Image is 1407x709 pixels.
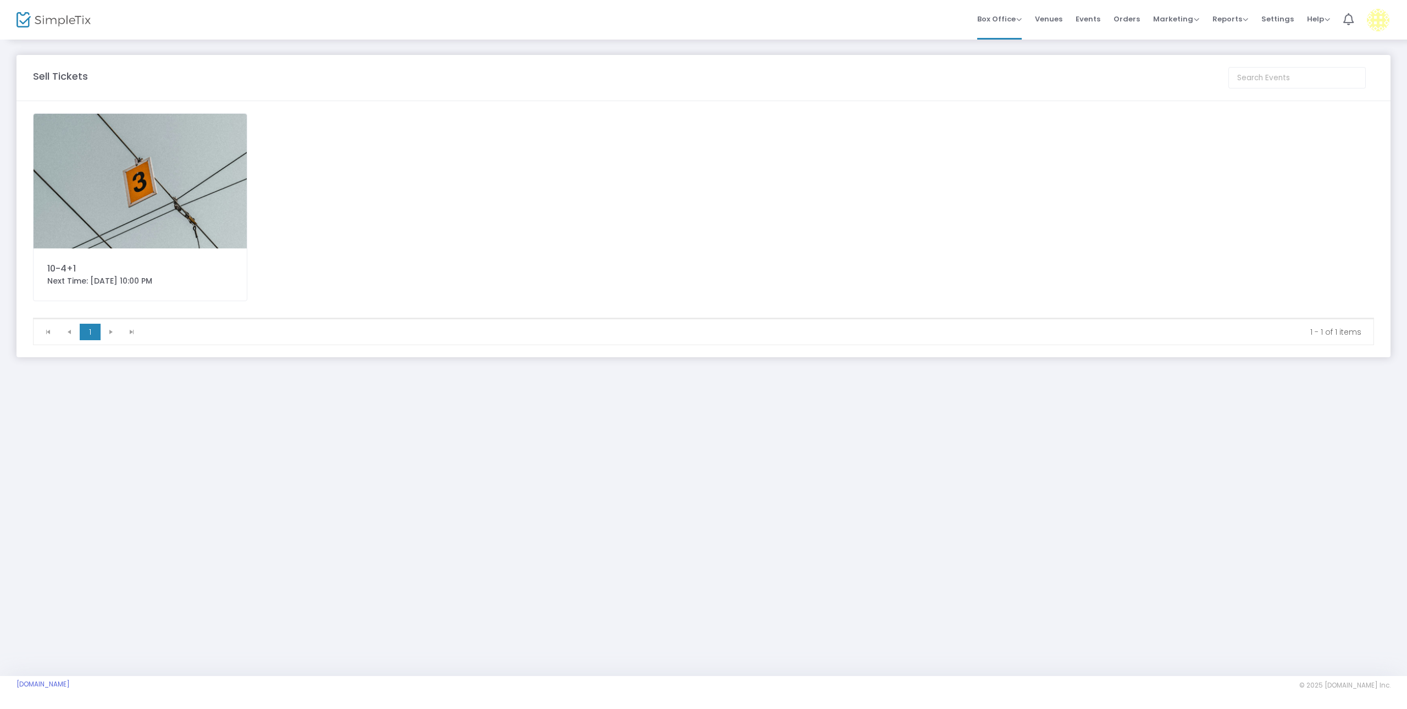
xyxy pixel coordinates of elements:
[1307,14,1330,24] span: Help
[34,114,247,248] img: 638906391489886756.png
[1261,5,1294,33] span: Settings
[977,14,1022,24] span: Box Office
[34,318,1373,319] div: Data table
[1076,5,1100,33] span: Events
[1299,681,1391,690] span: © 2025 [DOMAIN_NAME] Inc.
[1228,67,1366,88] input: Search Events
[16,680,70,689] a: [DOMAIN_NAME]
[1153,14,1199,24] span: Marketing
[47,275,233,287] div: Next Time: [DATE] 10:00 PM
[150,326,1361,337] kendo-pager-info: 1 - 1 of 1 items
[80,324,101,340] span: Page 1
[47,262,233,275] div: 10-4+1
[1212,14,1248,24] span: Reports
[1035,5,1062,33] span: Venues
[33,69,88,84] m-panel-title: Sell Tickets
[1114,5,1140,33] span: Orders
